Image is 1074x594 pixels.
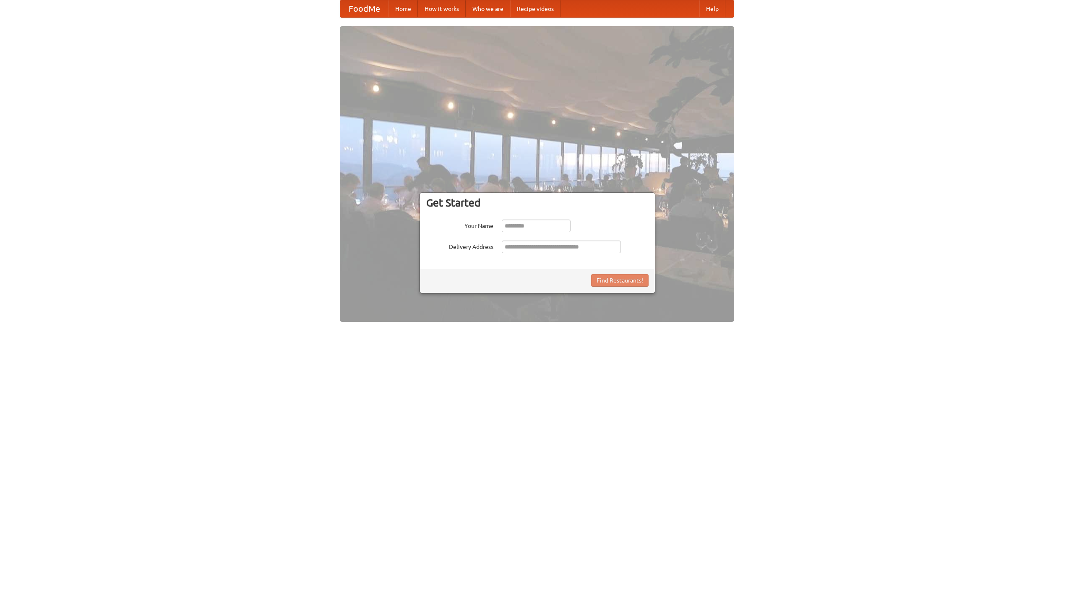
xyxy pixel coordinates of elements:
a: FoodMe [340,0,388,17]
a: Home [388,0,418,17]
label: Your Name [426,220,493,230]
a: Recipe videos [510,0,560,17]
a: Help [699,0,725,17]
a: Who we are [466,0,510,17]
h3: Get Started [426,196,649,209]
button: Find Restaurants! [591,274,649,287]
a: How it works [418,0,466,17]
label: Delivery Address [426,241,493,251]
